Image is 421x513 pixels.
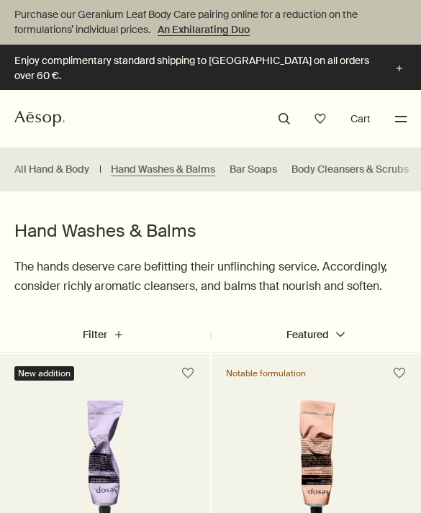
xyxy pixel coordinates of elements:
a: Body Cleansers & Scrubs [291,163,409,176]
button: Open search [275,109,294,128]
a: An Exhilarating Duo [155,22,253,37]
p: Enjoy complimentary standard shipping to [GEOGRAPHIC_DATA] on all orders over 60 €. [14,53,378,83]
a: All Hand & Body [14,163,89,176]
svg: Aesop [14,111,65,127]
button: Cart [347,110,374,127]
div: New addition [14,366,74,381]
button: Save to cabinet [175,360,201,386]
h1: Hand Washes & Balms [14,219,407,242]
p: Purchase our Geranium Leaf Body Care pairing online for a reduction on the formulations’ individu... [14,7,407,37]
a: Bar Soaps [230,163,277,176]
button: Save to cabinet [386,360,412,386]
a: Aesop [11,107,68,130]
p: The hands deserve care befitting their unflinching service. Accordingly, consider richly aromatic... [14,257,407,296]
a: Open cabinet [311,109,330,128]
div: Notable formulation [226,368,306,379]
button: Enjoy complimentary standard shipping to [GEOGRAPHIC_DATA] on all orders over 60 €. [14,53,407,84]
a: Hand Washes & Balms [111,163,215,176]
button: Menu [391,109,410,128]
